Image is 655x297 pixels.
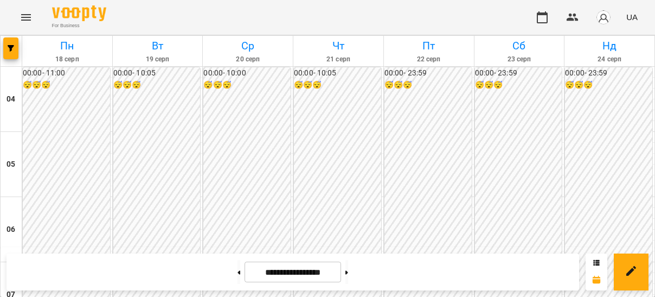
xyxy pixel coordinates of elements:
[24,37,111,54] h6: Пн
[566,37,653,54] h6: Нд
[203,67,291,79] h6: 00:00 - 10:00
[7,224,15,236] h6: 06
[476,37,563,54] h6: Сб
[23,79,110,91] h6: 😴😴😴
[295,37,382,54] h6: Чт
[565,67,652,79] h6: 00:00 - 23:59
[24,54,111,65] h6: 18 серп
[204,54,291,65] h6: 20 серп
[294,67,381,79] h6: 00:00 - 10:05
[386,54,472,65] h6: 22 серп
[626,11,638,23] span: UA
[7,93,15,105] h6: 04
[114,54,201,65] h6: 19 серп
[204,37,291,54] h6: Ср
[475,67,562,79] h6: 00:00 - 23:59
[7,159,15,170] h6: 05
[566,54,653,65] h6: 24 серп
[113,79,201,91] h6: 😴😴😴
[596,10,611,25] img: avatar_s.png
[52,5,106,21] img: Voopty Logo
[384,67,472,79] h6: 00:00 - 23:59
[476,54,563,65] h6: 23 серп
[203,79,291,91] h6: 😴😴😴
[565,79,652,91] h6: 😴😴😴
[475,79,562,91] h6: 😴😴😴
[113,67,201,79] h6: 00:00 - 10:05
[386,37,472,54] h6: Пт
[23,67,110,79] h6: 00:00 - 11:00
[52,22,106,29] span: For Business
[114,37,201,54] h6: Вт
[13,4,39,30] button: Menu
[295,54,382,65] h6: 21 серп
[622,7,642,27] button: UA
[294,79,381,91] h6: 😴😴😴
[384,79,472,91] h6: 😴😴😴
